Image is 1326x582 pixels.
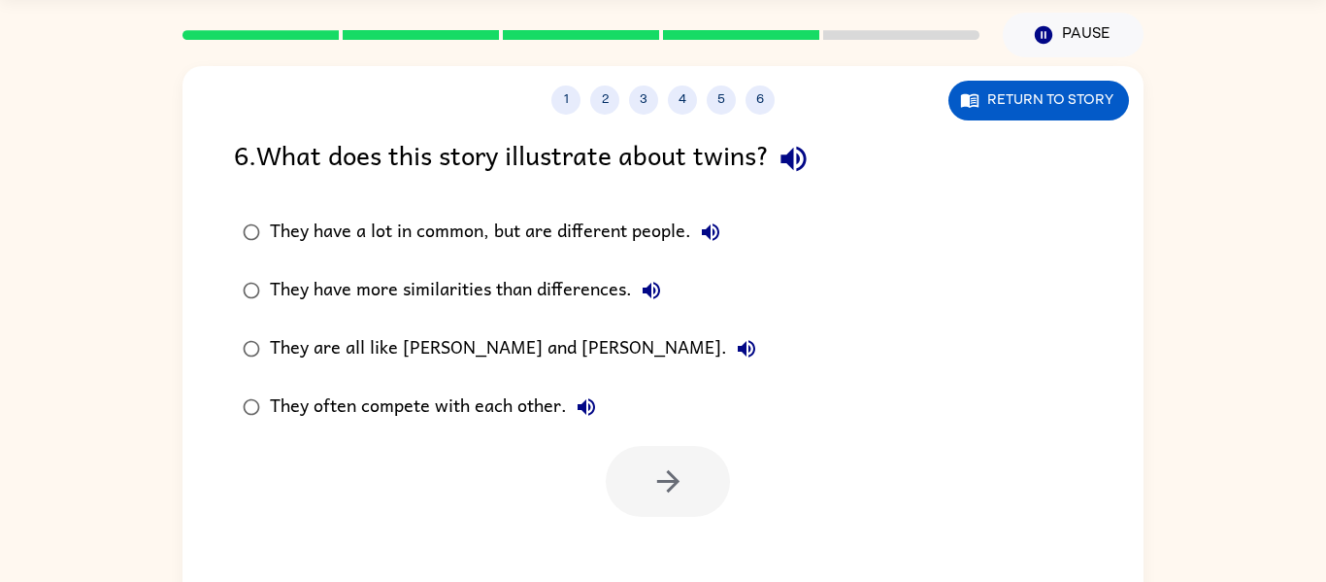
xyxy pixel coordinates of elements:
button: They often compete with each other. [567,388,606,427]
button: They have a lot in common, but are different people. [691,213,730,252]
div: 6 . What does this story illustrate about twins? [234,134,1092,184]
div: They are all like [PERSON_NAME] and [PERSON_NAME]. [270,329,766,368]
button: They have more similarities than differences. [632,271,671,310]
button: 5 [707,86,736,115]
div: They have a lot in common, but are different people. [270,213,730,252]
div: They have more similarities than differences. [270,271,671,310]
button: Return to story [948,81,1129,120]
button: Pause [1003,13,1144,57]
button: 4 [668,86,697,115]
button: 2 [590,86,619,115]
button: They are all like [PERSON_NAME] and [PERSON_NAME]. [727,329,766,368]
button: 3 [629,86,658,115]
div: They often compete with each other. [270,388,606,427]
button: 6 [746,86,775,115]
button: 1 [551,86,580,115]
